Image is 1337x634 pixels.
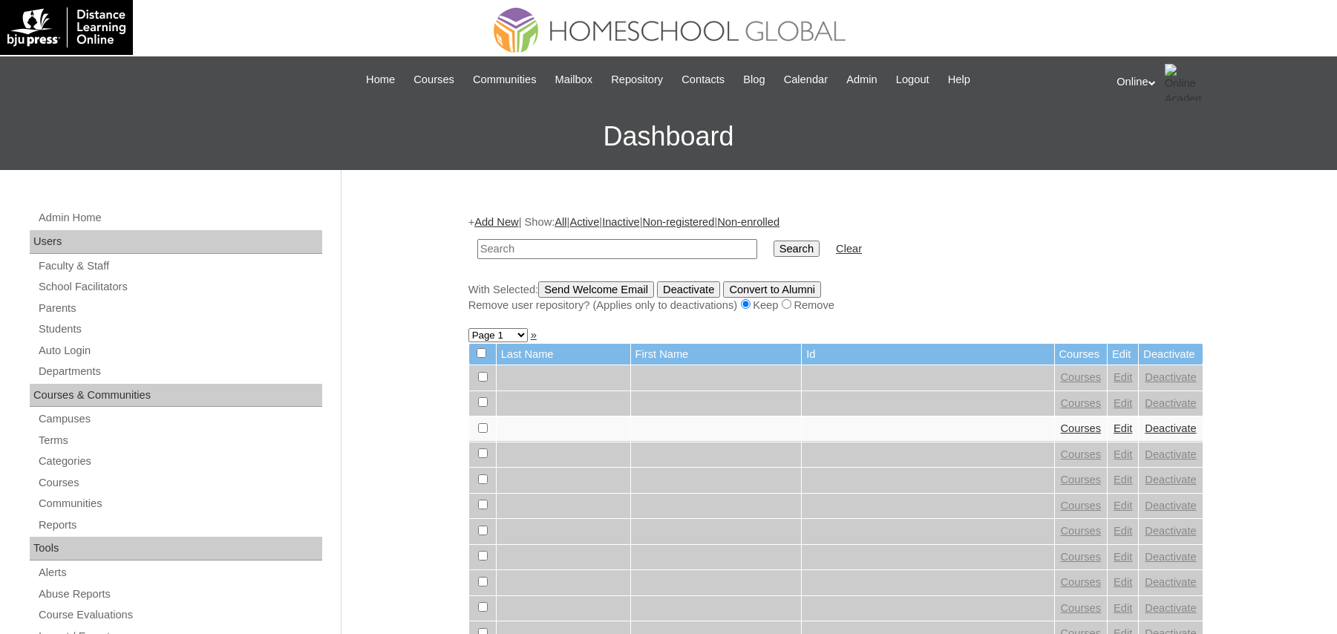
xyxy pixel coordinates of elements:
[784,71,828,88] span: Calendar
[743,71,765,88] span: Blog
[465,71,544,88] a: Communities
[474,216,518,228] a: Add New
[736,71,772,88] a: Blog
[413,71,454,88] span: Courses
[657,281,720,298] input: Deactivate
[777,71,835,88] a: Calendar
[37,431,322,450] a: Terms
[7,7,125,48] img: logo-white.png
[37,410,322,428] a: Campuses
[717,216,779,228] a: Non-enrolled
[1145,500,1196,512] a: Deactivate
[37,452,322,471] a: Categories
[1114,551,1132,563] a: Edit
[896,71,929,88] span: Logout
[468,281,1203,313] div: With Selected:
[1061,474,1102,486] a: Courses
[37,606,322,624] a: Course Evaluations
[477,239,757,259] input: Search
[497,344,630,365] td: Last Name
[1145,602,1196,614] a: Deactivate
[555,216,566,228] a: All
[642,216,714,228] a: Non-registered
[802,344,1053,365] td: Id
[674,71,732,88] a: Contacts
[37,494,322,513] a: Communities
[1139,344,1202,365] td: Deactivate
[1061,576,1102,588] a: Courses
[1145,576,1196,588] a: Deactivate
[37,257,322,275] a: Faculty & Staff
[1114,397,1132,409] a: Edit
[37,516,322,535] a: Reports
[1145,448,1196,460] a: Deactivate
[1061,448,1102,460] a: Courses
[1145,474,1196,486] a: Deactivate
[366,71,395,88] span: Home
[1114,525,1132,537] a: Edit
[839,71,885,88] a: Admin
[846,71,877,88] span: Admin
[1114,500,1132,512] a: Edit
[1114,474,1132,486] a: Edit
[406,71,462,88] a: Courses
[548,71,601,88] a: Mailbox
[836,243,862,255] a: Clear
[1061,422,1102,434] a: Courses
[30,230,322,254] div: Users
[359,71,402,88] a: Home
[1165,64,1202,101] img: Online Academy
[468,298,1203,313] div: Remove user repository? (Applies only to deactivations) Keep Remove
[1114,576,1132,588] a: Edit
[37,341,322,360] a: Auto Login
[1145,551,1196,563] a: Deactivate
[1061,371,1102,383] a: Courses
[1145,422,1196,434] a: Deactivate
[1061,500,1102,512] a: Courses
[37,320,322,339] a: Students
[555,71,593,88] span: Mailbox
[611,71,663,88] span: Repository
[37,278,322,296] a: School Facilitators
[1145,371,1196,383] a: Deactivate
[30,384,322,408] div: Courses & Communities
[1061,602,1102,614] a: Courses
[1061,397,1102,409] a: Courses
[774,241,820,257] input: Search
[37,563,322,582] a: Alerts
[1114,602,1132,614] a: Edit
[7,103,1330,170] h3: Dashboard
[1061,525,1102,537] a: Courses
[681,71,725,88] span: Contacts
[723,281,821,298] input: Convert to Alumni
[473,71,537,88] span: Communities
[1055,344,1108,365] td: Courses
[37,474,322,492] a: Courses
[948,71,970,88] span: Help
[941,71,978,88] a: Help
[1108,344,1138,365] td: Edit
[37,362,322,381] a: Departments
[1145,397,1196,409] a: Deactivate
[889,71,937,88] a: Logout
[1114,371,1132,383] a: Edit
[631,344,802,365] td: First Name
[1117,64,1322,101] div: Online
[30,537,322,561] div: Tools
[531,329,537,341] a: »
[1061,551,1102,563] a: Courses
[37,585,322,604] a: Abuse Reports
[602,216,640,228] a: Inactive
[37,209,322,227] a: Admin Home
[1114,448,1132,460] a: Edit
[604,71,670,88] a: Repository
[569,216,599,228] a: Active
[1114,422,1132,434] a: Edit
[1145,525,1196,537] a: Deactivate
[538,281,654,298] input: Send Welcome Email
[468,215,1203,313] div: + | Show: | | | |
[37,299,322,318] a: Parents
